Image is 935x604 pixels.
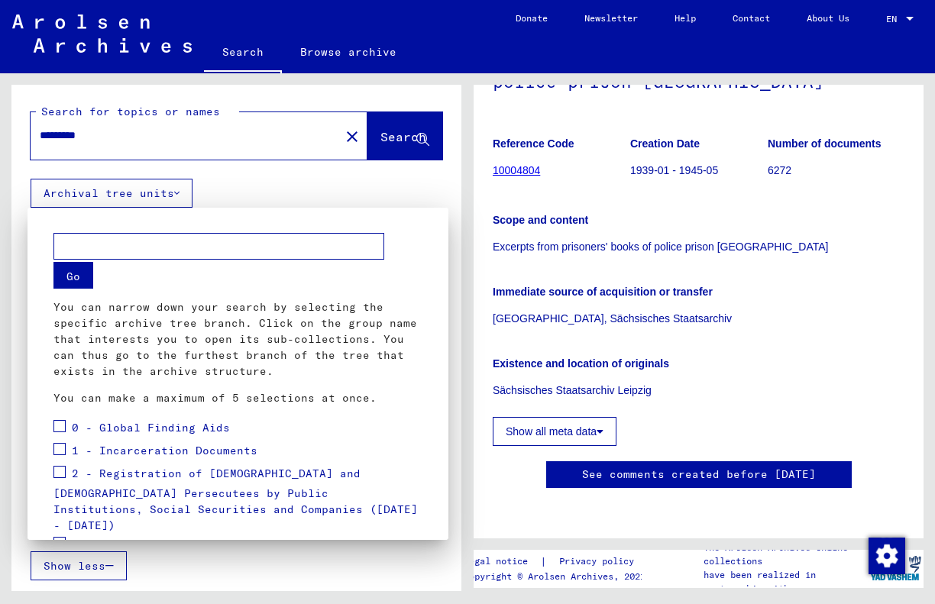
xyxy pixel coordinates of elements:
p: You can narrow down your search by selecting the specific archive tree branch. Click on the group... [53,299,422,380]
button: Go [53,262,93,289]
span: 1 - Incarceration Documents [72,444,257,457]
img: Change consent [869,538,905,574]
span: 2 - Registration of [DEMOGRAPHIC_DATA] and [DEMOGRAPHIC_DATA] Persecutees by Public Institutions,... [53,467,418,533]
p: You can make a maximum of 5 selections at once. [53,390,422,406]
span: 0 - Global Finding Aids [72,421,230,434]
span: 3 - Registrations and Files of Displaced Persons, Children and Missing Persons [53,538,409,572]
